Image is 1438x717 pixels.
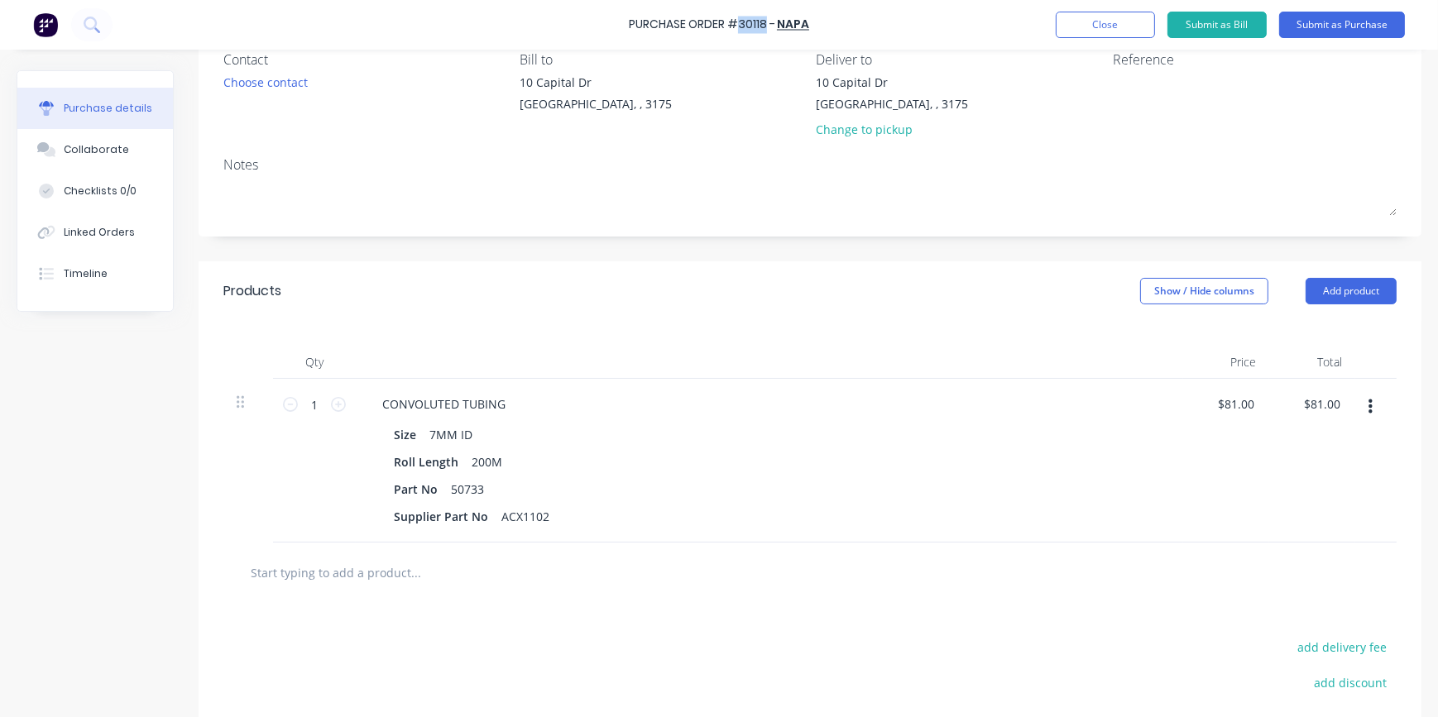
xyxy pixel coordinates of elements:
div: Roll Length [387,450,465,474]
div: 10 Capital Dr [817,74,969,91]
div: Qty [273,346,356,379]
div: Deliver to [817,50,1100,69]
button: add delivery fee [1288,636,1397,657]
button: Submit as Purchase [1279,12,1405,38]
div: [GEOGRAPHIC_DATA], , 3175 [817,95,969,112]
div: Size [387,423,423,447]
button: Close [1056,12,1155,38]
div: Timeline [64,266,108,281]
button: Timeline [17,253,173,294]
div: Linked Orders [64,225,135,240]
div: Part No [387,477,444,501]
div: Change to pickup [817,121,969,138]
button: Collaborate [17,129,173,170]
div: Price [1183,346,1269,379]
a: NAPA [777,17,809,33]
div: 50733 [444,477,491,501]
button: Purchase details [17,88,173,129]
div: Reference [1113,50,1397,69]
div: Supplier Part No [387,504,495,528]
button: Add product [1306,278,1397,304]
div: 7MM ID [423,423,479,447]
div: Contact [223,50,507,69]
div: CONVOLUTED TUBING [369,392,519,416]
img: Factory [33,12,58,37]
div: Purchase details [64,101,152,116]
button: add discount [1305,672,1397,693]
div: Choose contact [223,74,308,91]
div: Checklists 0/0 [64,184,137,198]
button: Linked Orders [17,212,173,253]
div: Total [1269,346,1355,379]
button: Submit as Bill [1167,12,1267,38]
div: Collaborate [64,142,129,157]
div: Products [223,281,281,301]
button: Show / Hide columns [1140,278,1268,304]
div: Purchase Order #30118 - [629,17,775,34]
button: Checklists 0/0 [17,170,173,212]
div: Notes [223,155,1397,174]
input: Start typing to add a product... [250,556,581,589]
div: ACX1102 [495,504,556,528]
div: Bill to [520,50,803,69]
div: 10 Capital Dr [520,74,672,91]
div: [GEOGRAPHIC_DATA], , 3175 [520,95,672,112]
div: 200M [465,450,509,474]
